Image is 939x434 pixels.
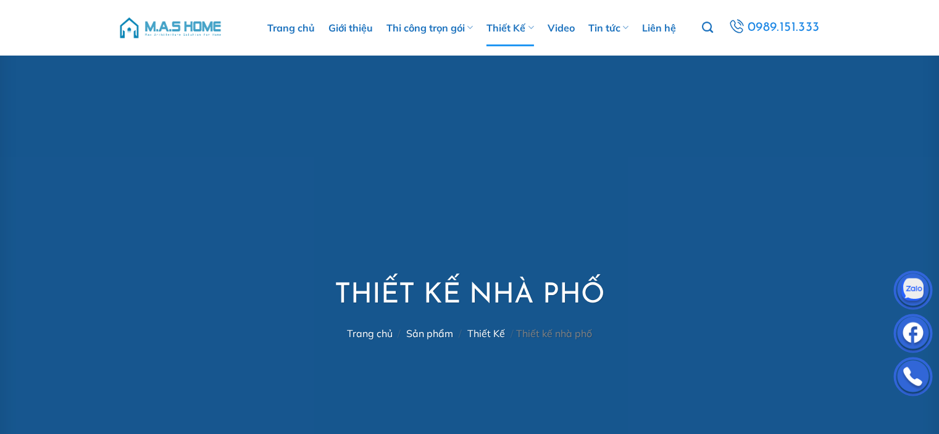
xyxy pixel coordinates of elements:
span: 0989.151.333 [747,17,820,38]
a: Video [548,9,575,46]
a: Liên hệ [642,9,676,46]
a: Sản phẩm [406,327,453,340]
img: M.A.S HOME – Tổng Thầu Thiết Kế Và Xây Nhà Trọn Gói [118,9,223,46]
a: Tìm kiếm [702,15,713,41]
a: 0989.151.333 [727,17,822,39]
img: Facebook [895,317,932,354]
h1: Thiết kế nhà phố [335,278,605,314]
nav: Thiết kế nhà phố [335,328,605,340]
a: Thi công trọn gói [386,9,473,46]
span: / [459,327,462,340]
a: Trang chủ [347,327,393,340]
span: / [511,327,514,340]
a: Thiết Kế [467,327,505,340]
a: Tin tức [588,9,628,46]
a: Trang chủ [267,9,315,46]
a: Thiết Kế [486,9,533,46]
img: Phone [895,360,932,397]
a: Giới thiệu [328,9,373,46]
span: / [398,327,401,340]
img: Zalo [895,273,932,311]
